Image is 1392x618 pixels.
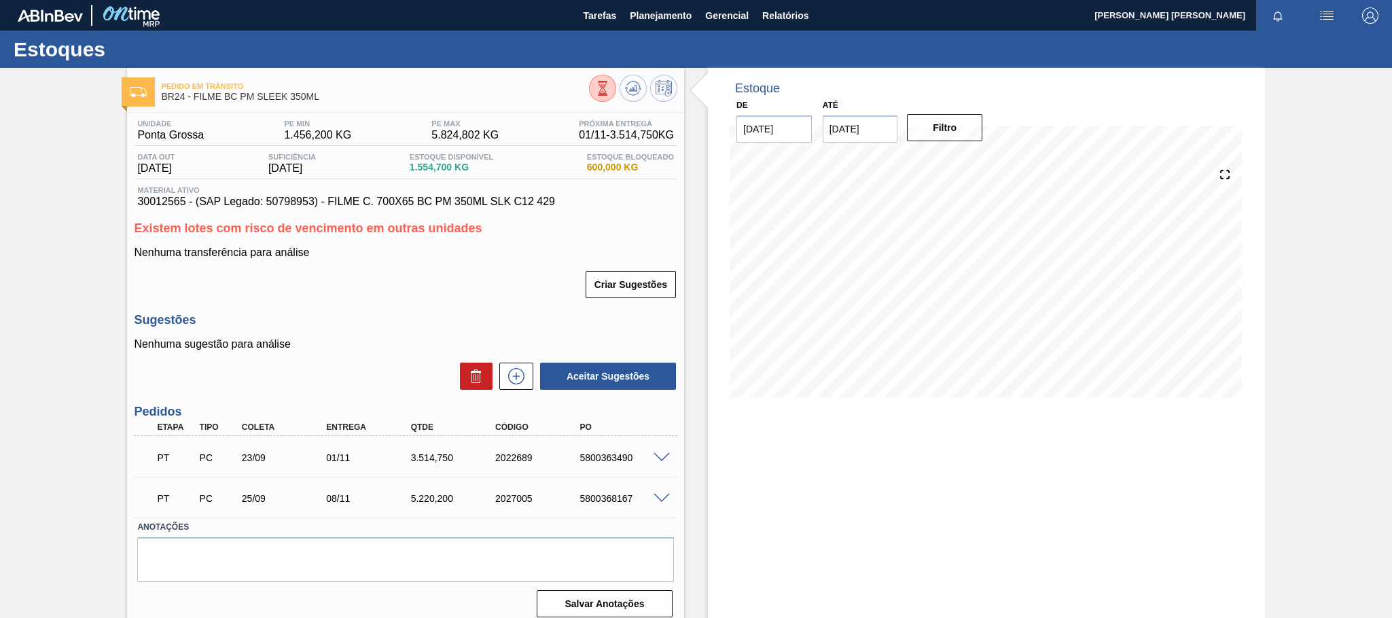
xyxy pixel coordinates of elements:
div: Nova sugestão [493,363,533,390]
span: Próxima Entrega [579,120,674,128]
button: Notificações [1256,6,1300,25]
div: 08/11/2025 [323,493,418,504]
button: Filtro [907,114,982,141]
button: Programar Estoque [650,75,677,102]
span: PE MAX [431,120,499,128]
button: Salvar Anotações [537,590,673,617]
button: Atualizar Gráfico [620,75,647,102]
div: Excluir Sugestões [453,363,493,390]
label: Anotações [137,517,674,537]
span: 5.824,802 KG [431,129,499,141]
img: Logout [1362,7,1378,24]
span: Estoque Disponível [410,153,493,161]
button: Visão Geral dos Estoques [589,75,616,102]
span: Data out [137,153,175,161]
h3: Sugestões [134,313,677,327]
span: Tarefas [583,7,616,24]
label: Até [823,101,838,110]
div: Pedido de Compra [196,452,240,463]
input: dd/mm/yyyy [823,115,898,143]
div: 5800368167 [577,493,672,504]
div: 3.514,750 [408,452,503,463]
div: 5.220,200 [408,493,503,504]
span: Relatórios [762,7,808,24]
span: 1.456,200 KG [284,129,351,141]
div: 2022689 [492,452,587,463]
span: Ponta Grossa [137,129,204,141]
input: dd/mm/yyyy [736,115,812,143]
h1: Estoques [14,41,255,57]
span: PE MIN [284,120,351,128]
div: 5800363490 [577,452,672,463]
span: Suficiência [268,153,316,161]
span: [DATE] [137,162,175,175]
div: Tipo [196,422,240,432]
span: 01/11 - 3.514,750 KG [579,129,674,141]
span: BR24 - FILME BC PM SLEEK 350ML [161,92,589,102]
div: 25/09/2025 [238,493,334,504]
span: 600,000 KG [587,162,674,172]
div: Etapa [154,422,198,432]
img: userActions [1319,7,1335,24]
div: 2027005 [492,493,587,504]
h3: Pedidos [134,405,677,419]
div: Aceitar Sugestões [533,361,677,391]
img: Ícone [130,87,147,97]
p: Nenhuma sugestão para análise [134,338,677,350]
div: Pedido de Compra [196,493,240,504]
div: Coleta [238,422,334,432]
div: 01/11/2025 [323,452,418,463]
p: Nenhuma transferência para análise [134,247,677,259]
span: 30012565 - (SAP Legado: 50798953) - FILME C. 700X65 BC PM 350ML SLK C12 429 [137,196,674,208]
div: Estoque [735,81,780,96]
div: Qtde [408,422,503,432]
span: Gerencial [705,7,749,24]
button: Criar Sugestões [586,271,676,298]
div: Pedido em Trânsito [154,443,198,473]
div: Criar Sugestões [587,270,677,299]
span: Estoque Bloqueado [587,153,674,161]
div: PO [577,422,672,432]
span: 1.554,700 KG [410,162,493,172]
span: Pedido em Trânsito [161,82,589,90]
div: Pedido em Trânsito [154,484,198,513]
label: De [736,101,748,110]
div: Código [492,422,587,432]
p: PT [157,493,194,504]
p: PT [157,452,194,463]
div: Entrega [323,422,418,432]
span: [DATE] [268,162,316,175]
div: 23/09/2025 [238,452,334,463]
span: Existem lotes com risco de vencimento em outras unidades [134,221,482,235]
span: Material ativo [137,186,674,194]
span: Planejamento [630,7,692,24]
span: Unidade [137,120,204,128]
button: Aceitar Sugestões [540,363,676,390]
img: TNhmsLtSVTkK8tSr43FrP2fwEKptu5GPRR3wAAAABJRU5ErkJggg== [18,10,83,22]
